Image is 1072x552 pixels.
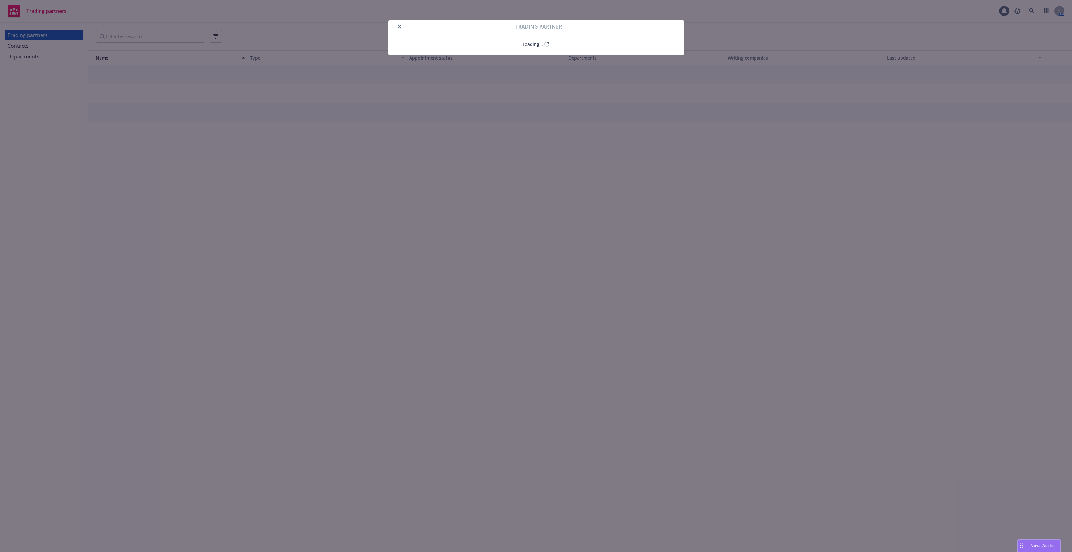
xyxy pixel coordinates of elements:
span: Trading partner [515,23,562,30]
div: Drag to move [1018,540,1026,552]
div: Loading... [523,41,543,47]
span: Nova Assist [1031,543,1055,548]
button: close [396,23,403,30]
button: Nova Assist [1017,539,1061,552]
